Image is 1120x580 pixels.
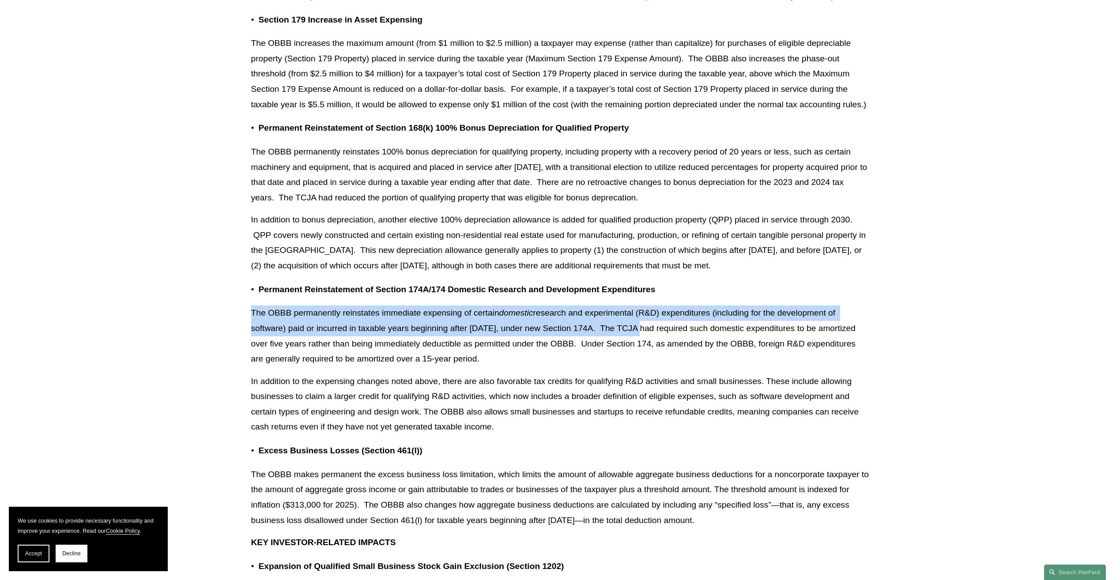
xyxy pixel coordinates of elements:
[499,308,533,317] em: domestic
[106,527,140,534] a: Cookie Policy
[251,305,869,366] p: The OBBB permanently reinstates immediate expensing of certain research and experimental (R&D) ex...
[251,36,869,112] p: The OBBB increases the maximum amount (from $1 million to $2.5 million) a taxpayer may expense (r...
[1044,565,1106,580] a: Search this site
[56,545,87,562] button: Decline
[259,123,629,132] strong: Permanent Reinstatement of Section 168(k) 100% Bonus Depreciation for Qualified Property
[259,561,564,571] strong: Expansion of Qualified Small Business Stock Gain Exclusion (Section 1202)
[251,144,869,205] p: The OBBB permanently reinstates 100% bonus depreciation for qualifying property, including proper...
[251,212,869,273] p: In addition to bonus depreciation, another elective 100% depreciation allowance is added for qual...
[259,15,422,24] strong: Section 179 Increase in Asset Expensing
[251,538,396,547] strong: KEY INVESTOR-RELATED IMPACTS
[259,285,656,294] strong: Permanent Reinstatement of Section 174A/174 Domestic Research and Development Expenditures
[259,446,422,455] strong: Excess Business Losses (Section 461(l))
[25,550,42,557] span: Accept
[62,550,81,557] span: Decline
[18,545,49,562] button: Accept
[251,374,869,435] p: In addition to the expensing changes noted above, there are also favorable tax credits for qualif...
[9,507,168,571] section: Cookie banner
[18,516,159,536] p: We use cookies to provide necessary functionality and improve your experience. Read our .
[251,467,869,528] p: The OBBB makes permanent the excess business loss limitation, which limits the amount of allowabl...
